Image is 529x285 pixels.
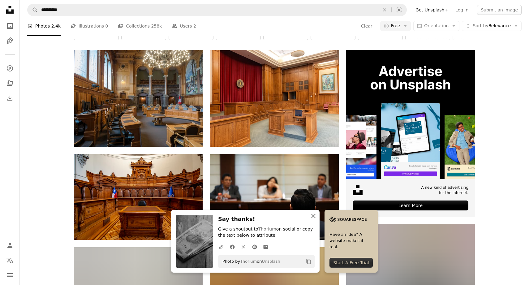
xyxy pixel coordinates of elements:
span: Photo by on [219,257,280,266]
button: Copy to clipboard [303,256,314,267]
button: Menu [4,269,16,281]
span: 258k [151,23,162,29]
span: 2 [193,23,196,29]
a: A new kind of advertisingfor the internet.Learn More [346,50,475,217]
button: Visual search [392,4,406,16]
span: Sort by [473,23,488,28]
span: Free [391,23,400,29]
span: A new kind of advertising for the internet. [421,185,468,196]
a: Illustrations [4,35,16,47]
a: brown wooden chairs inside building [74,96,203,101]
a: Collections 258k [118,16,162,36]
img: architectural photography of trial court interior view [210,50,339,147]
a: Photos [4,20,16,32]
a: a courtroom with a large wooden bench [74,194,203,200]
button: Sort byRelevance [462,21,522,31]
button: Free [380,21,411,31]
p: Give a shoutout to on social or copy the text below to attribute. [218,226,315,239]
a: architectural photography of trial court interior view [210,96,339,101]
span: Have an idea? A website makes it real. [329,231,373,250]
a: Get Unsplash+ [412,5,452,15]
a: Illustrations 0 [71,16,108,36]
a: Download History [4,92,16,104]
button: Clear [378,4,391,16]
h3: Say thanks! [218,215,315,224]
img: a courtroom with a large wooden bench [74,154,203,240]
a: Share on Twitter [238,240,249,253]
span: 0 [105,23,108,29]
span: Relevance [473,23,511,29]
a: a room with a green curtain and a podium with a painting on it [346,264,475,269]
a: Explore [4,62,16,75]
a: Thorium [240,259,257,264]
img: brown wooden chairs inside building [74,50,203,147]
img: file-1631678316303-ed18b8b5cb9cimage [353,185,363,195]
a: Unsplash [262,259,280,264]
img: file-1635990755334-4bfd90f37242image [346,50,475,179]
div: Start A Free Trial [329,258,373,268]
a: Collections [4,77,16,89]
button: Submit an image [477,5,522,15]
button: Search Unsplash [28,4,38,16]
a: Share over email [260,240,271,253]
a: Log in / Sign up [4,239,16,252]
a: Home — Unsplash [4,4,16,17]
a: Have an idea? A website makes it real.Start A Free Trial [325,210,378,273]
button: Clear [361,21,373,31]
a: man in black shirt sitting beside woman in white shirt [210,194,339,200]
a: Log in [452,5,472,15]
a: Share on Facebook [227,240,238,253]
span: Orientation [424,23,449,28]
a: Thorium [258,227,276,231]
a: Users 2 [172,16,196,36]
div: Learn More [353,201,468,210]
img: file-1705255347840-230a6ab5bca9image [329,215,367,224]
form: Find visuals sitewide [27,4,407,16]
button: Orientation [413,21,459,31]
button: Language [4,254,16,266]
a: Share on Pinterest [249,240,260,253]
img: man in black shirt sitting beside woman in white shirt [210,154,339,240]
